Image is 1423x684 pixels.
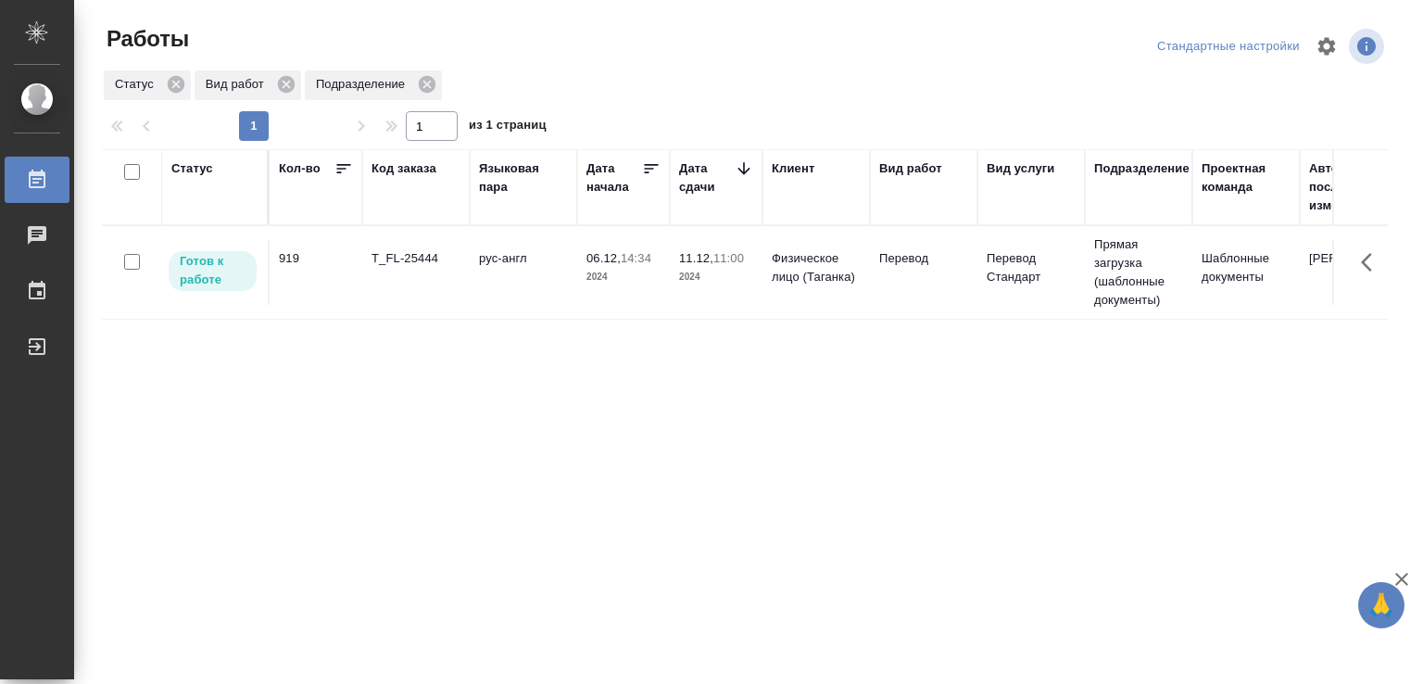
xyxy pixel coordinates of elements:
button: 🙏 [1358,582,1404,628]
div: Дата сдачи [679,159,735,196]
span: 🙏 [1366,586,1397,625]
div: Статус [171,159,213,178]
span: из 1 страниц [469,114,547,141]
p: Физическое лицо (Таганка) [772,249,861,286]
td: 919 [270,240,362,305]
div: Кол-во [279,159,321,178]
div: Вид услуги [987,159,1055,178]
div: Дата начала [586,159,642,196]
p: Вид работ [206,75,271,94]
div: Код заказа [371,159,436,178]
div: Автор последнего изменения [1309,159,1398,215]
span: Работы [102,24,189,54]
div: Подразделение [1094,159,1190,178]
p: 2024 [679,268,753,286]
p: Подразделение [316,75,411,94]
td: Шаблонные документы [1192,240,1300,305]
div: Исполнитель может приступить к работе [167,249,258,293]
span: Настроить таблицу [1304,24,1349,69]
div: Вид работ [195,70,301,100]
p: 11.12, [679,251,713,265]
p: 11:00 [713,251,744,265]
p: Готов к работе [180,252,246,289]
span: Посмотреть информацию [1349,29,1388,64]
p: 2024 [586,268,661,286]
td: Прямая загрузка (шаблонные документы) [1085,226,1192,319]
div: Языковая пара [479,159,568,196]
p: Статус [115,75,160,94]
div: Клиент [772,159,814,178]
button: Здесь прячутся важные кнопки [1350,240,1394,285]
p: 06.12, [586,251,621,265]
p: Перевод Стандарт [987,249,1076,286]
div: split button [1152,32,1304,61]
td: [PERSON_NAME] [1300,240,1407,305]
div: Проектная команда [1202,159,1291,196]
div: T_FL-25444 [371,249,460,268]
div: Статус [104,70,191,100]
div: Подразделение [305,70,442,100]
div: Вид работ [879,159,942,178]
td: рус-англ [470,240,577,305]
p: Перевод [879,249,968,268]
p: 14:34 [621,251,651,265]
